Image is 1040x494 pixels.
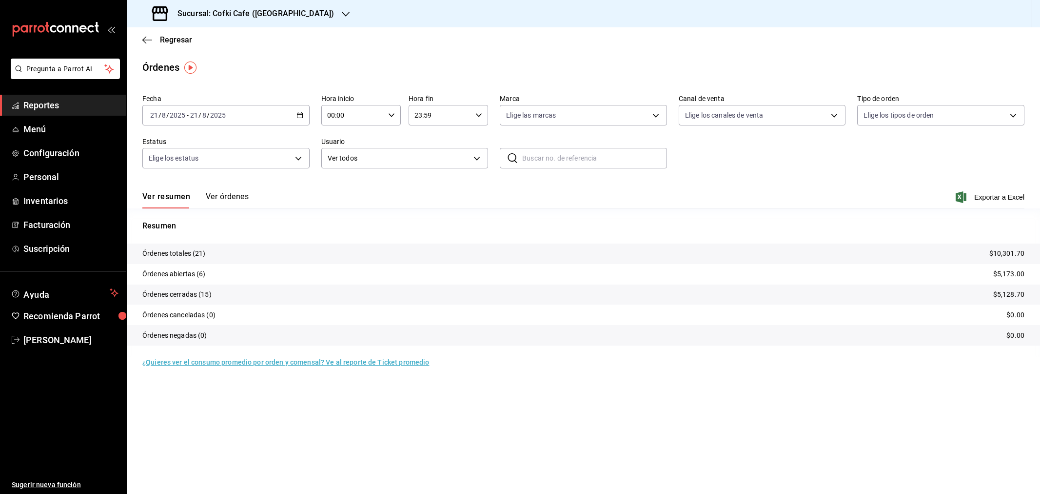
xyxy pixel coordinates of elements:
span: Personal [23,170,118,184]
span: Elige los tipos de orden [863,110,934,120]
span: Elige los estatus [149,153,198,163]
span: Inventarios [23,194,118,207]
p: Órdenes canceladas (0) [142,310,216,320]
input: -- [150,111,158,119]
span: Facturación [23,218,118,231]
p: $5,173.00 [993,269,1024,279]
label: Usuario [321,138,489,145]
span: Menú [23,123,118,136]
input: -- [161,111,166,119]
p: Órdenes abiertas (6) [142,269,206,279]
span: Reportes [23,99,118,112]
h3: Sucursal: Cofki Cafe ([GEOGRAPHIC_DATA]) [170,8,334,20]
p: Órdenes cerradas (15) [142,289,212,300]
label: Hora inicio [321,95,401,102]
p: $0.00 [1006,310,1024,320]
label: Estatus [142,138,310,145]
p: Órdenes negadas (0) [142,330,207,341]
span: Suscripción [23,242,118,255]
span: / [198,111,201,119]
input: -- [202,111,207,119]
p: $5,128.70 [993,289,1024,300]
label: Canal de venta [679,95,846,102]
span: Ver todos [328,153,471,164]
input: ---- [210,111,226,119]
span: / [158,111,161,119]
span: [PERSON_NAME] [23,333,118,347]
button: open_drawer_menu [107,25,115,33]
span: / [166,111,169,119]
button: Regresar [142,35,192,44]
input: Buscar no. de referencia [522,148,667,168]
p: Órdenes totales (21) [142,248,206,259]
span: Pregunta a Parrot AI [26,64,105,74]
span: Ayuda [23,287,106,299]
label: Fecha [142,95,310,102]
span: / [207,111,210,119]
input: -- [190,111,198,119]
span: Regresar [160,35,192,44]
button: Ver órdenes [206,192,249,208]
p: $10,301.70 [989,248,1024,259]
span: Configuración [23,146,118,160]
span: Recomienda Parrot [23,309,118,323]
button: Exportar a Excel [958,191,1024,203]
a: ¿Quieres ver el consumo promedio por orden y comensal? Ve al reporte de Ticket promedio [142,358,429,366]
div: navigation tabs [142,192,249,208]
span: Elige los canales de venta [685,110,763,120]
p: Resumen [142,220,1024,232]
span: - [187,111,189,119]
div: Órdenes [142,60,179,75]
p: $0.00 [1006,330,1024,341]
label: Marca [500,95,667,102]
button: Ver resumen [142,192,190,208]
label: Tipo de orden [857,95,1024,102]
span: Sugerir nueva función [12,480,118,490]
img: Tooltip marker [184,62,196,74]
span: Elige las marcas [506,110,556,120]
label: Hora fin [409,95,488,102]
input: ---- [169,111,186,119]
a: Pregunta a Parrot AI [7,71,120,81]
button: Pregunta a Parrot AI [11,59,120,79]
